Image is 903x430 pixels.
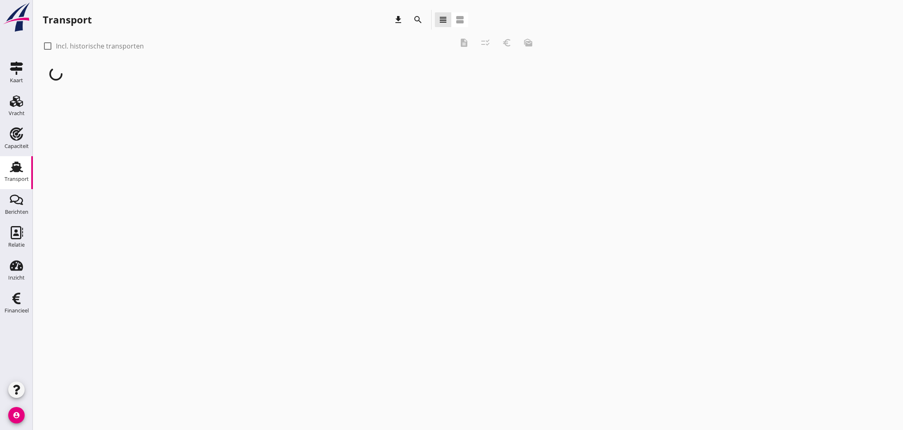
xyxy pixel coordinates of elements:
img: logo-small.a267ee39.svg [2,2,31,32]
i: account_circle [8,407,25,423]
i: view_headline [438,15,448,25]
i: download [393,15,403,25]
div: Capaciteit [5,143,29,149]
i: view_agenda [455,15,465,25]
label: Incl. historische transporten [56,42,144,50]
div: Vracht [9,111,25,116]
i: search [413,15,423,25]
div: Relatie [8,242,25,247]
div: Inzicht [8,275,25,280]
div: Berichten [5,209,28,215]
div: Kaart [10,78,23,83]
div: Financieel [5,308,29,313]
div: Transport [43,13,92,26]
div: Transport [5,176,29,182]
